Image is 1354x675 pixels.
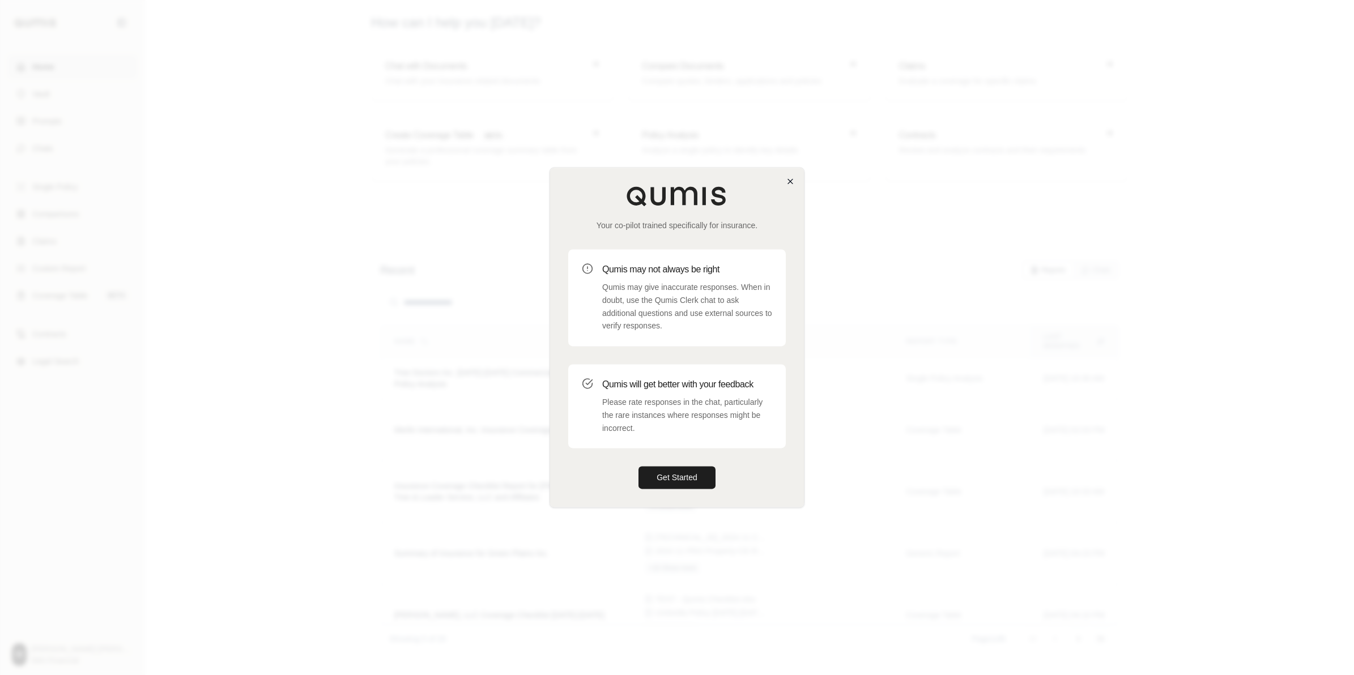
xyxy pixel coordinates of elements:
p: Your co-pilot trained specifically for insurance. [568,220,786,231]
p: Please rate responses in the chat, particularly the rare instances where responses might be incor... [602,396,772,434]
p: Qumis may give inaccurate responses. When in doubt, use the Qumis Clerk chat to ask additional qu... [602,281,772,332]
button: Get Started [638,467,716,489]
h3: Qumis will get better with your feedback [602,378,772,391]
img: Qumis Logo [626,186,728,206]
h3: Qumis may not always be right [602,263,772,276]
